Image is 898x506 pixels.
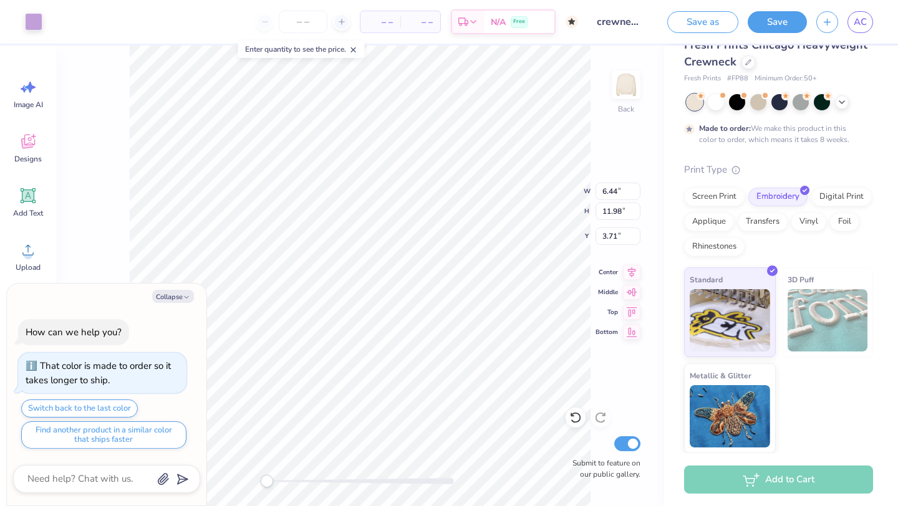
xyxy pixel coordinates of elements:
img: Standard [690,289,770,351]
button: Switch back to the last color [21,399,138,418]
strong: Made to order: [699,123,751,133]
span: Free [513,17,525,26]
div: Embroidery [748,188,808,206]
span: Image AI [14,100,43,110]
div: That color is made to order so it takes longer to ship. [26,360,171,386]
span: Top [596,307,618,317]
div: Back [618,103,634,115]
div: Rhinestones [684,237,745,256]
div: Enter quantity to see the price. [238,41,365,58]
img: 3D Puff [788,289,868,351]
span: – – [408,16,433,29]
div: Foil [830,212,859,231]
span: – – [368,16,393,29]
label: Submit to feature on our public gallery. [566,457,640,480]
span: # FP88 [727,74,748,84]
span: Fresh Prints [684,74,721,84]
span: Upload [16,262,41,272]
div: We make this product in this color to order, which means it takes 8 weeks. [699,123,852,145]
span: Designs [14,154,42,164]
a: AC [847,11,873,33]
div: Screen Print [684,188,745,206]
button: Save [748,11,807,33]
span: Metallic & Glitter [690,369,751,382]
img: Back [614,72,639,97]
div: Print Type [684,163,873,177]
div: Applique [684,212,734,231]
span: Center [596,267,618,277]
span: Minimum Order: 50 + [755,74,817,84]
div: Transfers [738,212,788,231]
span: Standard [690,273,723,286]
input: – – [279,11,327,33]
div: Accessibility label [261,475,273,487]
button: Find another product in a similar color that ships faster [21,421,186,449]
span: Middle [596,287,618,297]
button: Save as [667,11,738,33]
input: Untitled Design [587,9,649,34]
div: Digital Print [811,188,872,206]
span: 3D Puff [788,273,814,286]
span: Add Text [13,208,43,218]
div: Vinyl [791,212,826,231]
div: How can we help you? [26,326,122,338]
span: Bottom [596,327,618,337]
span: N/A [491,16,506,29]
img: Metallic & Glitter [690,385,770,447]
button: Collapse [152,290,194,303]
span: AC [854,15,867,29]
